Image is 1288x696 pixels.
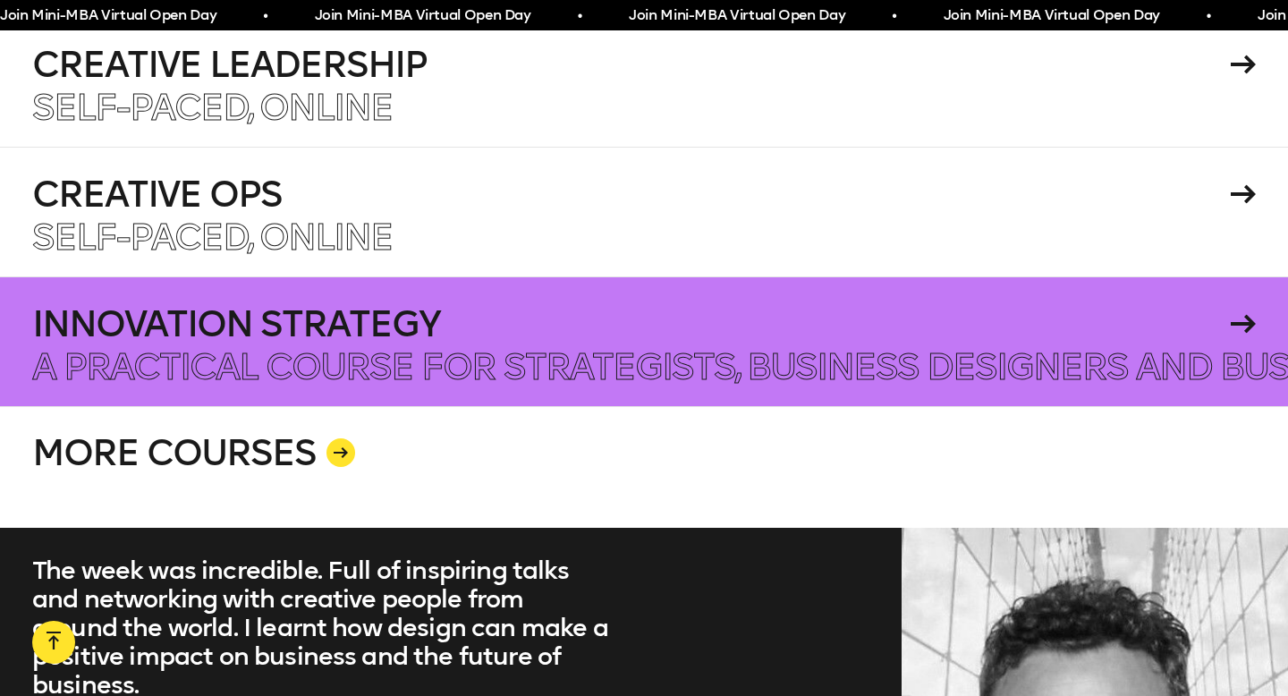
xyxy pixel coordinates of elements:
[892,5,896,27] span: •
[32,47,1224,82] h4: Creative Leadership
[32,406,1256,528] a: MORE COURSES
[1207,5,1211,27] span: •
[32,176,1224,212] h4: Creative Ops
[578,5,582,27] span: •
[32,306,1224,342] h4: Innovation Strategy
[32,86,393,129] span: Self-paced, Online
[263,5,267,27] span: •
[32,216,393,259] span: Self-paced, Online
